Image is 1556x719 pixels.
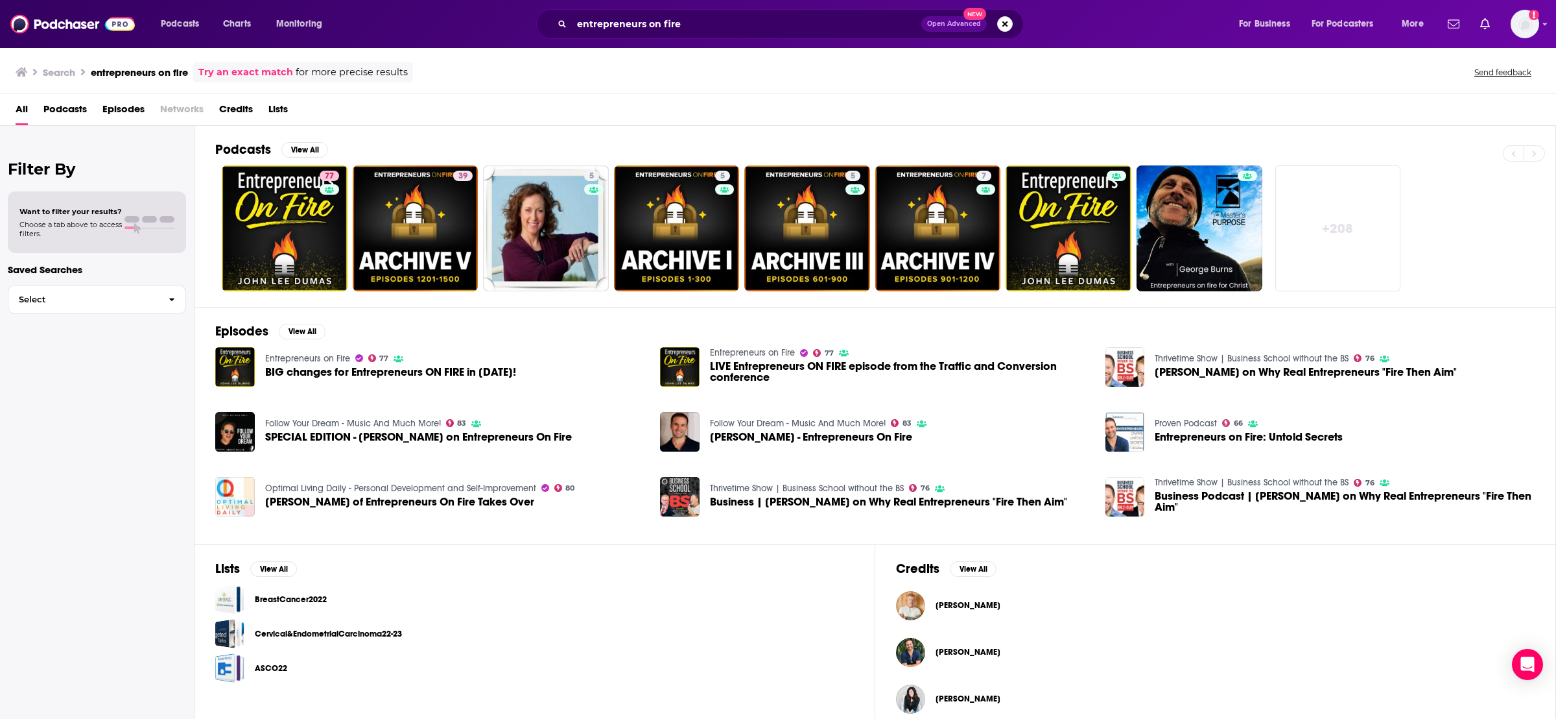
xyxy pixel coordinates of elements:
a: Episodes [102,99,145,125]
button: John Lee DumasJohn Lee Dumas [896,631,1535,673]
a: Thrivetime Show | Business School without the BS [1155,353,1349,364]
span: 83 [457,420,466,426]
a: 5 [584,171,599,181]
a: Cervical&EndometrialCarcinoma22-23 [255,627,402,641]
span: Want to filter your results? [19,207,122,216]
a: ASCO22 [215,653,244,683]
p: Saved Searches [8,263,186,276]
span: 77 [379,356,388,361]
a: +208 [1275,165,1401,291]
a: ListsView All [215,561,297,577]
span: Select [8,295,158,304]
a: Show notifications dropdown [1443,13,1465,35]
img: John Lee Dumas [896,638,925,667]
img: Entrepreneurs on Fire: Untold Secrets [1105,412,1145,452]
span: 77 [825,350,834,356]
button: Send feedback [1470,67,1535,78]
span: 7 [982,170,986,183]
a: All [16,99,28,125]
img: Business Podcast | Guy Kawasaki on Why Real Entrepreneurs "Fire Then Aim" [1105,477,1145,517]
a: 83 [446,419,467,427]
h3: Search [43,66,75,79]
span: Logged in as jefuchs [1511,10,1539,38]
span: Business | [PERSON_NAME] on Why Real Entrepreneurs "Fire Then Aim" [710,496,1067,507]
a: BIG changes for Entrepreneurs ON FIRE in 2018! [265,367,516,378]
a: BreastCancer2022 [215,585,244,614]
a: Cervical&EndometrialCarcinoma22-23 [215,619,244,648]
a: John Lee Dumas [936,647,1000,657]
span: Monitoring [276,15,322,33]
a: Entrepreneurs on Fire: Untold Secrets [1155,432,1343,443]
span: [PERSON_NAME] [936,647,1000,657]
a: Guy Kawasaki on Why Real Entrepreneurs "Fire Then Aim" [1105,347,1145,387]
a: 77 [222,165,348,291]
a: 76 [909,484,930,492]
span: [PERSON_NAME] - Entrepreneurs On Fire [710,432,912,443]
span: 39 [458,170,467,183]
span: LIVE Entrepreneurs ON FIRE episode from the Traffic and Conversion conference [710,361,1090,383]
a: Follow Your Dream - Music And Much More! [265,418,441,429]
a: Podcasts [43,99,87,125]
a: 5 [845,171,860,181]
span: 77 [325,170,334,183]
a: EpisodesView All [215,323,325,339]
span: 80 [565,485,574,491]
a: 7 [976,171,991,181]
a: PodcastsView All [215,141,328,158]
a: Try an exact match [198,65,293,80]
a: 77 [320,171,339,181]
img: User Profile [1511,10,1539,38]
a: 5 [614,165,740,291]
a: John Lee Dumas - Entrepreneurs On Fire [660,412,700,452]
a: Credits [219,99,253,125]
a: 76 [1354,479,1374,487]
h2: Filter By [8,160,186,178]
button: open menu [1303,14,1393,34]
a: SPECIAL EDITION - Robert on Entrepreneurs On Fire [265,432,572,443]
span: Networks [160,99,204,125]
a: Entrepreneurs on Fire [710,347,795,358]
div: Open Intercom Messenger [1512,649,1543,680]
a: Show notifications dropdown [1475,13,1495,35]
a: Midori Verity [936,694,1000,704]
a: Entrepreneurs on Fire [265,353,350,364]
img: BIG changes for Entrepreneurs ON FIRE in 2018! [215,347,255,387]
span: [PERSON_NAME] of Entrepreneurs On Fire Takes Over [265,496,534,507]
a: Follow Your Dream - Music And Much More! [710,418,886,429]
a: Garrett J White [896,591,925,620]
span: for more precise results [296,65,408,80]
button: View All [250,561,297,577]
img: SPECIAL EDITION - Robert on Entrepreneurs On Fire [215,412,255,452]
h2: Episodes [215,323,268,339]
span: More [1402,15,1424,33]
a: 80 [554,484,575,492]
span: Open Advanced [927,21,981,27]
a: 77 [813,349,834,357]
span: 66 [1234,420,1243,426]
a: John Lee Dumas - Entrepreneurs On Fire [710,432,912,443]
a: Thrivetime Show | Business School without the BS [1155,477,1349,488]
img: LIVE Entrepreneurs ON FIRE episode from the Traffic and Conversion conference [660,347,700,387]
span: Choose a tab above to access filters. [19,220,122,238]
a: ASCO22 [255,661,287,676]
a: 5 [744,165,870,291]
a: 83 [891,419,912,427]
a: 76 [1354,354,1374,362]
span: 5 [589,170,594,183]
svg: Add a profile image [1529,10,1539,20]
span: [PERSON_NAME] [936,600,1000,611]
a: Business | Guy Kawasaki on Why Real Entrepreneurs "Fire Then Aim" [710,496,1067,507]
span: Podcasts [161,15,199,33]
span: [PERSON_NAME] on Why Real Entrepreneurs "Fire Then Aim" [1155,367,1457,378]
